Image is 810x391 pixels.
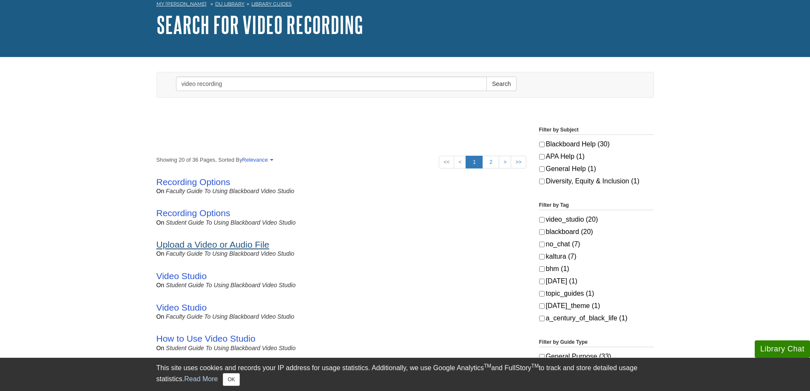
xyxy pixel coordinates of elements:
a: 1 [466,156,483,168]
a: Upload a Video or Audio File [156,240,270,249]
a: << [439,156,454,168]
label: [DATE]_theme (1) [539,301,654,311]
ul: Search Pagination [439,156,526,168]
a: < [454,156,466,168]
a: Faculty Guide to Using Blackboard Video Studio [166,313,294,320]
label: bhm (1) [539,264,654,274]
h1: Search for video recording [156,12,654,37]
input: blackboard (20) [539,229,545,235]
legend: Filter by Tag [539,201,654,210]
a: Video Studio [156,303,207,312]
button: Library Chat [755,340,810,358]
input: kaltura (7) [539,254,545,260]
a: My [PERSON_NAME] [156,0,207,8]
input: Enter Search Words [176,77,487,91]
input: no_chat (7) [539,242,545,247]
a: Video Studio [156,271,207,281]
span: on [156,188,165,194]
strong: Showing 20 of 36 Pages, Sorted By [156,156,526,164]
label: video_studio (20) [539,214,654,225]
label: no_chat (7) [539,239,654,249]
input: APA Help (1) [539,154,545,160]
label: blackboard (20) [539,227,654,237]
a: Student Guide to Using Blackboard Video Studio [166,219,296,226]
a: 2 [482,156,499,168]
a: Student Guide to Using Blackboard Video Studio [166,282,296,288]
span: on [156,219,165,226]
input: General Help (1) [539,166,545,172]
input: [DATE]_theme (1) [539,303,545,309]
a: Library Guides [251,1,292,7]
input: a_century_of_black_life (1) [539,316,545,321]
a: Recording Options [156,177,230,187]
input: bhm (1) [539,266,545,272]
input: Blackboard Help (30) [539,142,545,147]
span: on [156,345,165,351]
sup: TM [484,363,491,369]
legend: Filter by Guide Type [539,338,654,347]
button: Search [486,77,516,91]
sup: TM [531,363,539,369]
label: [DATE] (1) [539,276,654,286]
span: on [156,250,165,257]
div: This site uses cookies and records your IP address for usage statistics. Additionally, we use Goo... [156,363,654,386]
span: on [156,282,165,288]
label: Diversity, Equity & Inclusion (1) [539,176,654,186]
input: topic_guides (1) [539,291,545,297]
label: kaltura (7) [539,251,654,262]
label: topic_guides (1) [539,288,654,299]
input: [DATE] (1) [539,279,545,284]
span: on [156,313,165,320]
a: Faculty Guide to Using Blackboard Video Studio [166,188,294,194]
a: >> [511,156,526,168]
button: Close [223,373,239,386]
a: Relevance [242,157,272,163]
a: Student Guide to Using Blackboard Video Studio [166,345,296,351]
label: Blackboard Help (30) [539,139,654,149]
input: General Purpose (33) [539,354,545,360]
a: Read More [184,375,218,382]
a: How to Use Video Studio [156,334,256,343]
label: APA Help (1) [539,151,654,162]
input: video_studio (20) [539,217,545,223]
label: General Help (1) [539,164,654,174]
a: Recording Options [156,208,230,218]
a: > [499,156,511,168]
legend: Filter by Subject [539,126,654,135]
label: General Purpose (33) [539,351,654,362]
a: DU Library [215,1,244,7]
a: Faculty Guide to Using Blackboard Video Studio [166,250,294,257]
label: a_century_of_black_life (1) [539,313,654,323]
input: Diversity, Equity & Inclusion (1) [539,179,545,184]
